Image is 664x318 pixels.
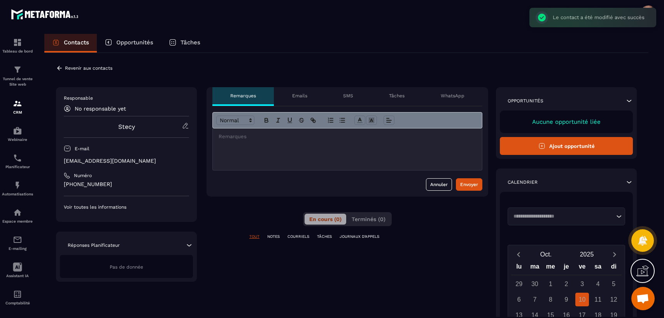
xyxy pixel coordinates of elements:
[607,293,620,306] div: 12
[2,202,33,229] a: automationsautomationsEspace membre
[566,248,607,261] button: Open years overlay
[13,153,22,163] img: scheduler
[512,293,526,306] div: 6
[64,95,189,101] p: Responsable
[441,93,464,99] p: WhatsApp
[2,246,33,251] p: E-mailing
[2,148,33,175] a: schedulerschedulerPlanificateur
[560,293,573,306] div: 9
[389,93,405,99] p: Tâches
[2,192,33,196] p: Automatisations
[267,234,280,239] p: NOTES
[508,98,543,104] p: Opportunités
[13,99,22,108] img: formation
[544,293,557,306] div: 8
[2,257,33,284] a: Assistant IA
[526,248,566,261] button: Open months overlay
[305,214,346,225] button: En cours (0)
[591,293,605,306] div: 11
[309,216,342,222] span: En cours (0)
[2,76,33,87] p: Tunnel de vente Site web
[559,261,575,275] div: je
[13,126,22,135] img: automations
[161,34,208,53] a: Tâches
[2,301,33,305] p: Comptabilité
[13,235,22,244] img: email
[65,65,112,71] p: Revenir aux contacts
[2,49,33,53] p: Tableau de bord
[230,93,256,99] p: Remarques
[500,137,633,155] button: Ajout opportunité
[13,38,22,47] img: formation
[2,284,33,311] a: accountantaccountantComptabilité
[560,277,573,291] div: 2
[110,264,143,270] span: Pas de donnée
[527,261,543,275] div: ma
[13,208,22,217] img: automations
[75,146,89,152] p: E-mail
[180,39,200,46] p: Tâches
[2,219,33,223] p: Espace membre
[2,110,33,114] p: CRM
[2,32,33,59] a: formationformationTableau de bord
[528,277,541,291] div: 30
[511,213,614,220] input: Search for option
[508,118,625,125] p: Aucune opportunité liée
[2,229,33,257] a: emailemailE-mailing
[606,261,622,275] div: di
[460,181,478,188] div: Envoyer
[292,93,307,99] p: Emails
[575,293,589,306] div: 10
[13,65,22,74] img: formation
[543,261,559,275] div: me
[544,277,557,291] div: 1
[340,234,379,239] p: JOURNAUX D'APPELS
[64,157,189,165] p: [EMAIL_ADDRESS][DOMAIN_NAME]
[508,179,538,185] p: Calendrier
[317,234,332,239] p: TÂCHES
[590,261,606,275] div: sa
[575,277,589,291] div: 3
[528,293,541,306] div: 7
[456,178,482,191] button: Envoyer
[249,234,259,239] p: TOUT
[13,181,22,190] img: automations
[64,204,189,210] p: Voir toutes les informations
[13,290,22,299] img: accountant
[2,93,33,120] a: formationformationCRM
[631,287,655,310] div: Ouvrir le chat
[287,234,309,239] p: COURRIELS
[44,34,97,53] a: Contacts
[352,216,385,222] span: Terminés (0)
[64,39,89,46] p: Contacts
[343,93,353,99] p: SMS
[574,261,590,275] div: ve
[511,261,527,275] div: lu
[11,7,81,21] img: logo
[2,137,33,142] p: Webinaire
[512,277,526,291] div: 29
[75,105,126,112] p: No responsable yet
[508,207,625,225] div: Search for option
[2,120,33,148] a: automationsautomationsWebinaire
[2,175,33,202] a: automationsautomationsAutomatisations
[74,172,92,179] p: Numéro
[2,274,33,278] p: Assistant IA
[607,277,620,291] div: 5
[118,123,135,130] a: Stecy
[511,249,526,260] button: Previous month
[426,178,452,191] button: Annuler
[116,39,153,46] p: Opportunités
[2,165,33,169] p: Planificateur
[68,242,120,248] p: Réponses Planificateur
[607,249,622,260] button: Next month
[591,277,605,291] div: 4
[64,181,189,188] p: [PHONE_NUMBER]
[347,214,390,225] button: Terminés (0)
[97,34,161,53] a: Opportunités
[2,59,33,93] a: formationformationTunnel de vente Site web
